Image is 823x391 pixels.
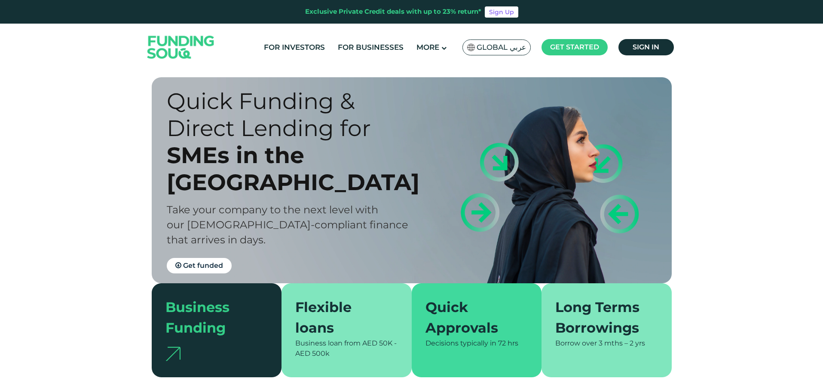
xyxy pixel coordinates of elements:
[633,43,659,51] span: Sign in
[555,297,648,338] div: Long Terms Borrowings
[467,44,475,51] img: SA Flag
[425,297,518,338] div: Quick Approvals
[167,258,232,273] a: Get funded
[295,297,388,338] div: Flexible loans
[336,40,406,55] a: For Businesses
[167,142,427,196] div: SMEs in the [GEOGRAPHIC_DATA]
[295,339,361,347] span: Business loan from
[167,88,427,142] div: Quick Funding & Direct Lending for
[139,26,223,69] img: Logo
[599,339,645,347] span: 3 mths – 2 yrs
[485,6,518,18] a: Sign Up
[183,261,223,270] span: Get funded
[262,40,327,55] a: For Investors
[416,43,439,52] span: More
[477,42,526,52] span: Global عربي
[555,339,597,347] span: Borrow over
[167,203,408,246] span: Take your company to the next level with our [DEMOGRAPHIC_DATA]-compliant finance that arrives in...
[165,347,181,361] img: arrow
[425,339,496,347] span: Decisions typically in
[165,297,258,338] div: Business Funding
[550,43,599,51] span: Get started
[305,7,481,17] div: Exclusive Private Credit deals with up to 23% return*
[498,339,518,347] span: 72 hrs
[618,39,674,55] a: Sign in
